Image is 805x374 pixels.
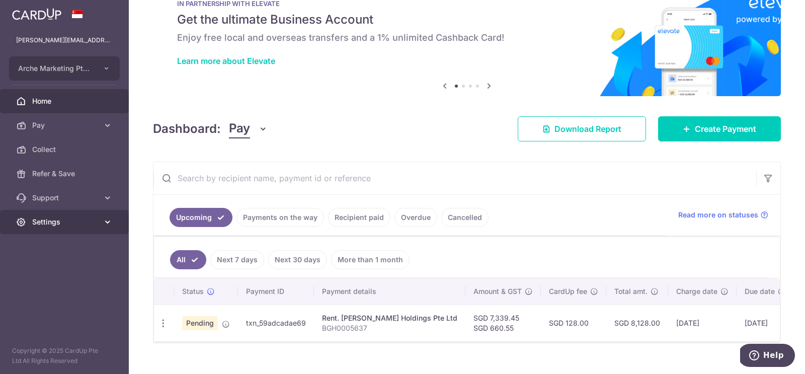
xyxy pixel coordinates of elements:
[16,35,113,45] p: [PERSON_NAME][EMAIL_ADDRESS][PERSON_NAME][DOMAIN_NAME]
[153,162,756,194] input: Search by recipient name, payment id or reference
[737,305,794,341] td: [DATE]
[695,123,756,135] span: Create Payment
[541,305,606,341] td: SGD 128.00
[740,344,795,369] iframe: Opens a widget where you can find more information
[678,210,768,220] a: Read more on statuses
[32,217,99,227] span: Settings
[210,250,264,269] a: Next 7 days
[745,286,775,296] span: Due date
[229,119,250,138] span: Pay
[182,286,204,296] span: Status
[177,32,757,44] h6: Enjoy free local and overseas transfers and a 1% unlimited Cashback Card!
[441,208,489,227] a: Cancelled
[676,286,717,296] span: Charge date
[554,123,621,135] span: Download Report
[32,169,99,179] span: Refer & Save
[328,208,390,227] a: Recipient paid
[465,305,541,341] td: SGD 7,339.45 SGD 660.55
[314,278,465,305] th: Payment details
[614,286,648,296] span: Total amt.
[268,250,327,269] a: Next 30 days
[322,313,457,323] div: Rent. [PERSON_NAME] Holdings Pte Ltd
[236,208,324,227] a: Payments on the way
[153,120,221,138] h4: Dashboard:
[18,63,93,73] span: Arche Marketing Pte Ltd
[170,250,206,269] a: All
[32,193,99,203] span: Support
[170,208,232,227] a: Upcoming
[229,119,268,138] button: Pay
[238,305,314,341] td: txn_59adcadae69
[32,144,99,155] span: Collect
[322,323,457,333] p: BGH0005637
[177,12,757,28] h5: Get the ultimate Business Account
[177,56,275,66] a: Learn more about Elevate
[32,120,99,130] span: Pay
[9,56,120,81] button: Arche Marketing Pte Ltd
[331,250,410,269] a: More than 1 month
[549,286,587,296] span: CardUp fee
[678,210,758,220] span: Read more on statuses
[518,116,646,141] a: Download Report
[12,8,61,20] img: CardUp
[182,316,218,330] span: Pending
[658,116,781,141] a: Create Payment
[394,208,437,227] a: Overdue
[473,286,522,296] span: Amount & GST
[32,96,99,106] span: Home
[668,305,737,341] td: [DATE]
[606,305,668,341] td: SGD 8,128.00
[238,278,314,305] th: Payment ID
